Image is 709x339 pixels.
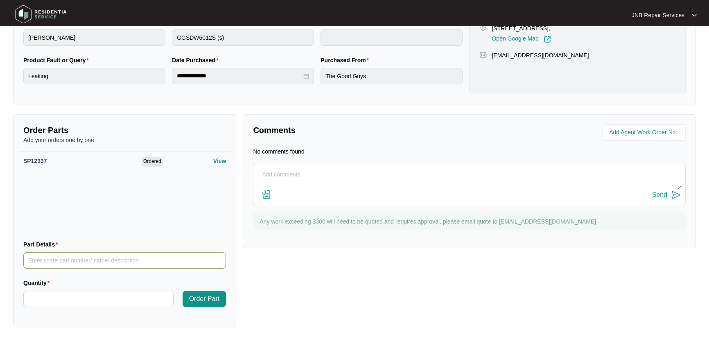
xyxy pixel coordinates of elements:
img: map-pin [479,51,487,59]
p: [STREET_ADDRESS], [492,24,551,32]
img: file-attachment-doc.svg [262,190,271,199]
input: Product Model [172,29,314,46]
img: send-icon.svg [671,190,681,200]
button: Send [652,190,681,201]
p: Any work exceeding $300 will need to be quoted and requires approval, please email quote to [EMAI... [260,217,682,226]
img: Link-External [544,36,551,43]
p: No comments found [253,147,304,156]
button: Order Part [183,291,226,307]
span: SP12337 [23,158,47,164]
a: Open Google Map [492,36,551,43]
input: Quantity [24,291,173,307]
input: Brand [23,29,165,46]
img: dropdown arrow [692,13,697,17]
span: Ordered [142,157,163,167]
label: Part Details [23,240,61,249]
label: Purchased From [321,56,372,64]
p: Comments [253,124,463,136]
span: Order Part [189,294,220,304]
p: Add your orders one by one [23,136,226,144]
input: Part Details [23,252,226,269]
p: Order Parts [23,124,226,136]
input: Add Agent Work Order No. [609,128,681,138]
p: [EMAIL_ADDRESS][DOMAIN_NAME] [492,51,589,59]
label: Quantity [23,279,53,287]
label: Product Fault or Query [23,56,92,64]
label: Date Purchased [172,56,221,64]
img: residentia service logo [12,2,70,27]
input: Purchased From [321,68,463,84]
input: Serial Number [321,29,463,46]
input: Product Fault or Query [23,68,165,84]
div: Send [652,191,667,199]
p: JNB Repair Services [632,11,684,19]
input: Date Purchased [177,72,302,80]
p: View [213,157,226,165]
